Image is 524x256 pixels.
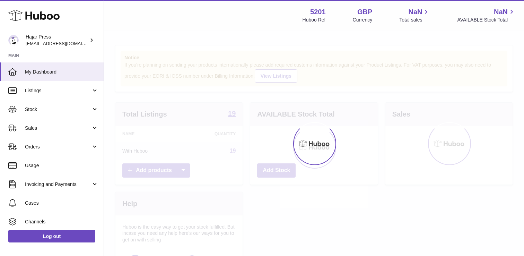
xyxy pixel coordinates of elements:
div: Currency [353,17,373,23]
span: Listings [25,87,91,94]
span: Sales [25,125,91,131]
div: Huboo Ref [303,17,326,23]
span: AVAILABLE Stock Total [457,17,516,23]
span: Usage [25,162,98,169]
span: Total sales [399,17,430,23]
span: Cases [25,200,98,206]
span: My Dashboard [25,69,98,75]
img: editorial@hajarpress.com [8,35,19,45]
span: Channels [25,219,98,225]
a: NaN Total sales [399,7,430,23]
span: [EMAIL_ADDRESS][DOMAIN_NAME] [26,41,102,46]
span: Stock [25,106,91,113]
a: NaN AVAILABLE Stock Total [457,7,516,23]
span: NaN [494,7,508,17]
a: Log out [8,230,95,242]
strong: 5201 [310,7,326,17]
strong: GBP [357,7,372,17]
span: Orders [25,144,91,150]
div: Hajar Press [26,34,88,47]
span: Invoicing and Payments [25,181,91,188]
span: NaN [408,7,422,17]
